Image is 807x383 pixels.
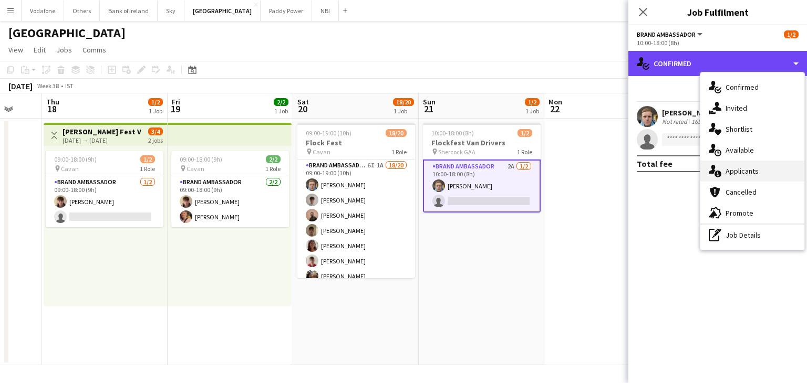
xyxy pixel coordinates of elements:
span: 1/2 [784,30,799,38]
span: Fri [172,97,180,107]
span: Edit [34,45,46,55]
span: Jobs [56,45,72,55]
div: Job Details [700,225,804,246]
span: View [8,45,23,55]
div: Confirmed [700,77,804,98]
div: 10:00-18:00 (8h) [637,39,799,47]
div: IST [65,82,74,90]
span: 1 Role [391,148,407,156]
span: Cavan [187,165,204,173]
span: Sat [297,97,309,107]
div: 165.7km [689,118,716,125]
div: Cancelled [700,182,804,203]
button: Sky [158,1,184,21]
span: 09:00-19:00 (10h) [306,129,351,137]
a: View [4,43,27,57]
div: 1 Job [274,107,288,115]
span: 20 [296,103,309,115]
app-job-card: 09:00-19:00 (10h)18/20Flock Fest Cavan1 RoleBrand Ambassador6I1A18/2009:00-19:00 (10h)[PERSON_NAM... [297,123,415,278]
span: 1/2 [148,98,163,106]
span: Comms [82,45,106,55]
button: Vodafone [22,1,64,21]
span: 1/2 [525,98,540,106]
span: Cavan [313,148,330,156]
div: Shortlist [700,119,804,140]
span: 3/4 [148,127,163,135]
app-card-role: Brand Ambassador1/209:00-18:00 (9h)[PERSON_NAME] [46,176,163,227]
span: 09:00-18:00 (9h) [180,155,222,163]
a: Jobs [52,43,76,57]
span: 18/20 [393,98,414,106]
button: Bank of Ireland [100,1,158,21]
div: Total fee [637,158,672,169]
h3: Job Fulfilment [628,5,807,19]
app-job-card: 09:00-18:00 (9h)1/2 Cavan1 RoleBrand Ambassador1/209:00-18:00 (9h)[PERSON_NAME] [46,151,163,227]
button: Brand Ambassador [637,30,704,38]
div: Promote [700,203,804,224]
span: Sun [423,97,436,107]
div: 2 jobs [148,135,163,144]
button: NBI [312,1,339,21]
div: Not rated [662,118,689,125]
span: Thu [46,97,59,107]
app-card-role: Brand Ambassador2/209:00-18:00 (9h)[PERSON_NAME][PERSON_NAME] [171,176,289,227]
div: [DATE] [8,81,33,91]
h3: Flock Fest [297,138,415,147]
div: [DATE] → [DATE] [63,136,141,144]
span: Cavan [61,165,79,173]
span: 21 [421,103,436,115]
app-job-card: 10:00-18:00 (8h)1/2Flockfest Van Drivers Shercock GAA1 RoleBrand Ambassador2A1/210:00-18:00 (8h)[... [423,123,541,212]
span: 1/2 [140,155,155,163]
span: 18 [45,103,59,115]
span: 2/2 [274,98,288,106]
div: Applicants [700,161,804,182]
button: [GEOGRAPHIC_DATA] [184,1,261,21]
span: 22 [547,103,562,115]
span: 1 Role [140,165,155,173]
div: 1 Job [525,107,539,115]
button: Others [64,1,100,21]
app-job-card: 09:00-18:00 (9h)2/2 Cavan1 RoleBrand Ambassador2/209:00-18:00 (9h)[PERSON_NAME][PERSON_NAME] [171,151,289,227]
div: 1 Job [394,107,413,115]
div: [PERSON_NAME] [662,108,718,118]
a: Edit [29,43,50,57]
h3: [PERSON_NAME] Fest VAN DRIVER [63,127,141,136]
span: 09:00-18:00 (9h) [54,155,97,163]
span: 1 Role [265,165,281,173]
span: 1/2 [518,129,532,137]
a: Comms [78,43,110,57]
span: 18/20 [386,129,407,137]
span: 10:00-18:00 (8h) [431,129,474,137]
span: 2/2 [266,155,281,163]
h3: Flockfest Van Drivers [423,138,541,147]
div: Invited [700,98,804,119]
span: Shercock GAA [438,148,475,156]
app-card-role: Brand Ambassador2A1/210:00-18:00 (8h)[PERSON_NAME] [423,159,541,212]
span: Week 38 [35,82,61,90]
span: 1 Role [517,148,532,156]
h1: [GEOGRAPHIC_DATA] [8,25,126,41]
div: Available [700,140,804,161]
span: 19 [170,103,180,115]
button: Paddy Power [261,1,312,21]
div: Confirmed [628,51,807,76]
div: 1 Job [149,107,162,115]
span: Mon [549,97,562,107]
span: Brand Ambassador [637,30,696,38]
